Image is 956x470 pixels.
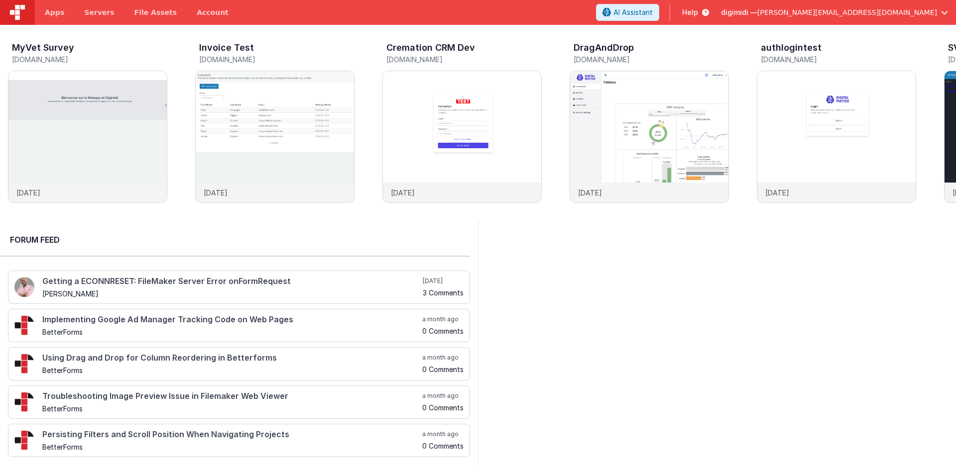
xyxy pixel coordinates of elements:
[422,430,464,438] h5: a month ago
[682,7,698,17] span: Help
[386,56,542,63] h5: [DOMAIN_NAME]
[12,56,167,63] h5: [DOMAIN_NAME]
[761,56,916,63] h5: [DOMAIN_NAME]
[204,188,228,198] p: [DATE]
[757,7,937,17] span: [PERSON_NAME][EMAIL_ADDRESS][DOMAIN_NAME]
[613,7,653,17] span: AI Assistant
[422,442,464,450] h5: 0 Comments
[423,289,464,296] h5: 3 Comments
[42,354,420,363] h4: Using Drag and Drop for Column Reordering in Betterforms
[721,7,948,17] button: digimidi — [PERSON_NAME][EMAIL_ADDRESS][DOMAIN_NAME]
[386,43,475,53] h3: Cremation CRM Dev
[42,290,421,297] h5: [PERSON_NAME]
[596,4,659,21] button: AI Assistant
[422,366,464,373] h5: 0 Comments
[14,354,34,374] img: 295_2.png
[134,7,177,17] span: File Assets
[422,315,464,323] h5: a month ago
[14,430,34,450] img: 295_2.png
[199,43,254,53] h3: Invoice Test
[42,277,421,286] h4: Getting a ECONNRESET: FileMaker Server Error onFormRequest
[42,315,420,324] h4: Implementing Google Ad Manager Tracking Code on Web Pages
[422,392,464,400] h5: a month ago
[42,367,420,374] h5: BetterForms
[199,56,355,63] h5: [DOMAIN_NAME]
[578,188,602,198] p: [DATE]
[422,404,464,411] h5: 0 Comments
[8,347,470,380] a: Using Drag and Drop for Column Reordering in Betterforms BetterForms a month ago 0 Comments
[45,7,64,17] span: Apps
[14,277,34,297] img: 411_2.png
[8,309,470,342] a: Implementing Google Ad Manager Tracking Code on Web Pages BetterForms a month ago 0 Comments
[12,43,74,53] h3: MyVet Survey
[422,327,464,335] h5: 0 Comments
[42,405,420,412] h5: BetterForms
[14,392,34,412] img: 295_2.png
[423,277,464,285] h5: [DATE]
[422,354,464,362] h5: a month ago
[391,188,415,198] p: [DATE]
[761,43,822,53] h3: authlogintest
[10,234,460,246] h2: Forum Feed
[8,385,470,419] a: Troubleshooting Image Preview Issue in Filemaker Web Viewer BetterForms a month ago 0 Comments
[42,430,420,439] h4: Persisting Filters and Scroll Position When Navigating Projects
[84,7,114,17] span: Servers
[42,328,420,336] h5: BetterForms
[8,271,470,304] a: Getting a ECONNRESET: FileMaker Server Error onFormRequest [PERSON_NAME] [DATE] 3 Comments
[42,443,420,451] h5: BetterForms
[765,188,789,198] p: [DATE]
[8,424,470,457] a: Persisting Filters and Scroll Position When Navigating Projects BetterForms a month ago 0 Comments
[42,392,420,401] h4: Troubleshooting Image Preview Issue in Filemaker Web Viewer
[721,7,757,17] span: digimidi —
[574,56,729,63] h5: [DOMAIN_NAME]
[574,43,634,53] h3: DragAndDrop
[14,315,34,335] img: 295_2.png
